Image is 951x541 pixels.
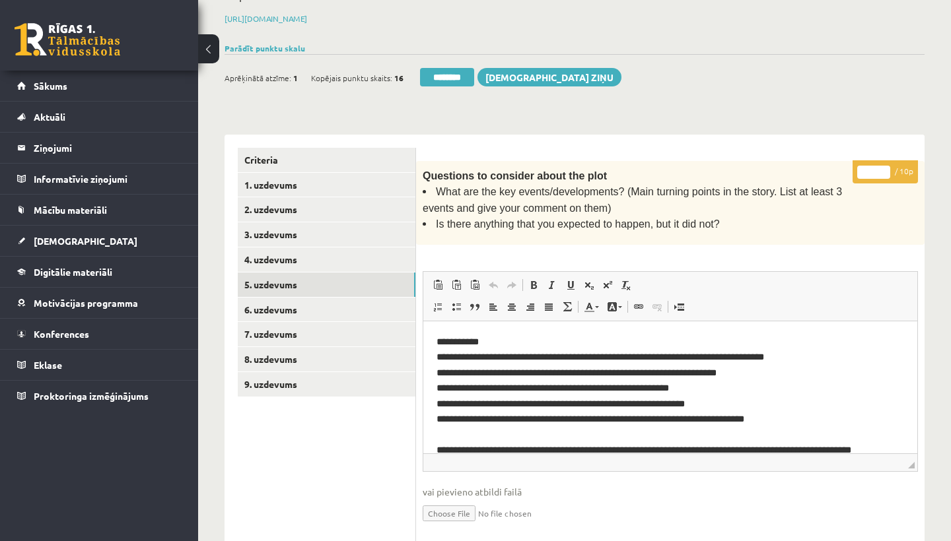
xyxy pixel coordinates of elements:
[34,390,149,402] span: Proktoringa izmēģinājums
[17,226,182,256] a: [DEMOGRAPHIC_DATA]
[423,186,842,213] span: What are the key events/developments? (Main turning points in the story. List at least 3 events a...
[521,298,540,315] a: Align Right
[225,68,291,88] span: Aprēķinātā atzīme:
[238,322,415,346] a: 7. uzdevums
[17,164,182,194] a: Informatīvie ziņojumi
[558,298,577,315] a: Math
[238,347,415,371] a: 8. uzdevums
[13,13,479,27] body: Rich Text Editor, wiswyg-editor-47024871703440-1757172590-660
[238,197,415,222] a: 2. uzdevums
[34,133,182,163] legend: Ziņojumi
[423,321,917,453] iframe: Rich Text Editor, wiswyg-editor-user-answer-47024926717640
[580,276,598,294] a: Subscript
[484,298,503,315] a: Align Left
[238,222,415,247] a: 3. uzdevums
[423,485,918,499] span: vai pievieno atbildi failā
[34,80,67,92] span: Sākums
[293,68,298,88] span: 1
[629,298,648,315] a: Link (⌘+K)
[15,23,120,56] a: Rīgas 1. Tālmācības vidusskola
[17,257,182,287] a: Digitālie materiāli
[853,160,918,183] p: / 10p
[311,68,392,88] span: Kopējais punktu skaits:
[238,173,415,197] a: 1. uzdevums
[598,276,617,294] a: Superscript
[423,170,607,181] span: Questions to consider about the plot
[238,247,415,272] a: 4. uzdevums
[394,68,404,88] span: 16
[17,350,182,380] a: Eklase
[670,298,688,315] a: Insert Page Break for Printing
[524,276,543,294] a: Bold (⌘+B)
[466,298,484,315] a: Block Quote
[561,276,580,294] a: Underline (⌘+U)
[648,298,666,315] a: Unlink
[17,102,182,132] a: Aktuāli
[34,204,107,216] span: Mācību materiāli
[34,111,65,123] span: Aktuāli
[17,71,182,101] a: Sākums
[466,276,484,294] a: Paste from Word
[225,13,307,24] a: [URL][DOMAIN_NAME]
[503,276,521,294] a: Redo (⌘+Y)
[225,43,305,53] a: Parādīt punktu skalu
[34,164,182,194] legend: Informatīvie ziņojumi
[34,328,89,340] span: Konferences
[238,272,415,297] a: 5. uzdevums
[447,298,466,315] a: Insert/Remove Bulleted List
[484,276,503,294] a: Undo (⌘+Z)
[17,381,182,411] a: Proktoringa izmēģinājums
[238,148,415,172] a: Criteria
[540,298,558,315] a: Justify
[238,298,415,322] a: 6. uzdevums
[17,133,182,163] a: Ziņojumi
[477,68,621,86] a: [DEMOGRAPHIC_DATA] ziņu
[34,297,138,309] span: Motivācijas programma
[543,276,561,294] a: Italic (⌘+I)
[34,235,137,247] span: [DEMOGRAPHIC_DATA]
[617,276,635,294] a: Remove Format
[238,372,415,397] a: 9. uzdevums
[17,195,182,225] a: Mācību materiāli
[17,319,182,349] a: Konferences
[580,298,603,315] a: Text Colour
[13,13,481,137] body: Rich Text Editor, wiswyg-editor-user-answer-47024926717640
[908,462,915,468] span: Drag to resize
[603,298,626,315] a: Background Colour
[447,276,466,294] a: Paste as plain text (⌘+⌥+⇧+V)
[503,298,521,315] a: Centre
[34,359,62,371] span: Eklase
[436,218,720,230] span: Is there anything that you expected to happen, but it did not?
[34,266,112,278] span: Digitālie materiāli
[429,298,447,315] a: Insert/Remove Numbered List
[17,288,182,318] a: Motivācijas programma
[429,276,447,294] a: Paste (⌘+V)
